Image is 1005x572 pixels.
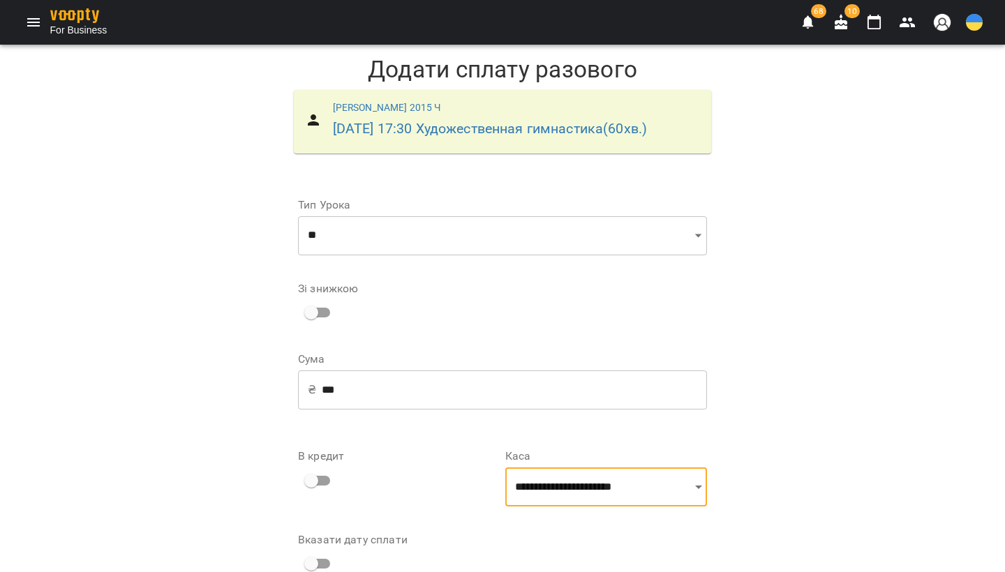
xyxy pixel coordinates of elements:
[333,102,441,113] a: [PERSON_NAME] 2015 Ч
[17,6,50,39] button: Menu
[287,56,718,83] h1: Додати сплату разового
[298,534,500,545] label: Вказати дату сплати
[298,451,500,462] label: В кредит
[811,4,826,18] span: 68
[932,13,952,32] img: avatar_s.png
[505,451,707,462] label: Каса
[298,354,707,365] label: Сума
[50,8,99,23] img: voopty.png
[966,14,983,31] img: UA.svg
[298,283,358,294] label: Зі знижкою
[308,382,316,398] p: ₴
[298,200,707,211] label: Тип Урока
[844,4,860,18] span: 10
[333,121,648,137] a: [DATE] 17:30 Художественная гимнастика(60хв.)
[50,23,107,37] span: For Business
